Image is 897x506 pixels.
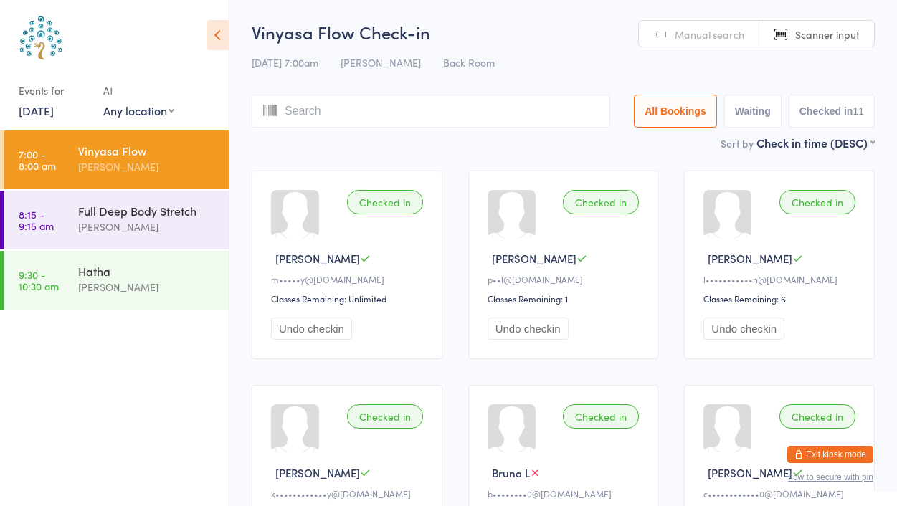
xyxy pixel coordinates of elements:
[78,143,217,158] div: Vinyasa Flow
[492,465,530,480] span: Bruna L
[252,95,610,128] input: Search
[488,273,644,285] div: p••l@[DOMAIN_NAME]
[271,273,427,285] div: m•••••y@[DOMAIN_NAME]
[78,158,217,175] div: [PERSON_NAME]
[78,219,217,235] div: [PERSON_NAME]
[19,209,54,231] time: 8:15 - 9:15 am
[756,135,875,151] div: Check in time (DESC)
[4,251,229,310] a: 9:30 -10:30 amHatha[PERSON_NAME]
[563,404,639,429] div: Checked in
[488,292,644,305] div: Classes Remaining: 1
[4,191,229,249] a: 8:15 -9:15 amFull Deep Body Stretch[PERSON_NAME]
[347,190,423,214] div: Checked in
[708,251,792,266] span: [PERSON_NAME]
[275,465,360,480] span: [PERSON_NAME]
[779,190,855,214] div: Checked in
[275,251,360,266] span: [PERSON_NAME]
[443,55,495,70] span: Back Room
[103,79,174,102] div: At
[19,102,54,118] a: [DATE]
[347,404,423,429] div: Checked in
[488,318,569,340] button: Undo checkin
[19,79,89,102] div: Events for
[488,487,644,500] div: b••••••••0@[DOMAIN_NAME]
[19,148,56,171] time: 7:00 - 8:00 am
[787,446,873,463] button: Exit kiosk mode
[634,95,717,128] button: All Bookings
[724,95,782,128] button: Waiting
[708,465,792,480] span: [PERSON_NAME]
[252,55,318,70] span: [DATE] 7:00am
[703,273,860,285] div: l•••••••••••n@[DOMAIN_NAME]
[795,27,860,42] span: Scanner input
[271,487,427,500] div: k••••••••••••y@[DOMAIN_NAME]
[271,318,352,340] button: Undo checkin
[788,472,873,482] button: how to secure with pin
[703,318,784,340] button: Undo checkin
[492,251,576,266] span: [PERSON_NAME]
[78,279,217,295] div: [PERSON_NAME]
[78,263,217,279] div: Hatha
[675,27,744,42] span: Manual search
[779,404,855,429] div: Checked in
[252,20,875,44] h2: Vinyasa Flow Check-in
[78,203,217,219] div: Full Deep Body Stretch
[703,292,860,305] div: Classes Remaining: 6
[271,292,427,305] div: Classes Remaining: Unlimited
[14,11,68,65] img: Australian School of Meditation & Yoga
[103,102,174,118] div: Any location
[341,55,421,70] span: [PERSON_NAME]
[19,269,59,292] time: 9:30 - 10:30 am
[789,95,875,128] button: Checked in11
[721,136,754,151] label: Sort by
[4,130,229,189] a: 7:00 -8:00 amVinyasa Flow[PERSON_NAME]
[853,105,864,117] div: 11
[703,487,860,500] div: c••••••••••••0@[DOMAIN_NAME]
[563,190,639,214] div: Checked in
